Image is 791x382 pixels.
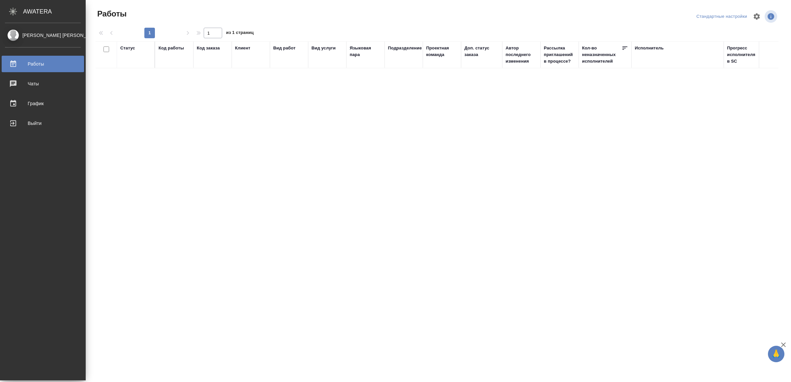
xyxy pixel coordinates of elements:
span: 🙏 [771,347,782,361]
div: Прогресс исполнителя в SC [727,45,757,65]
div: Кол-во неназначенных исполнителей [582,45,622,65]
div: Языковая пара [350,45,381,58]
div: [PERSON_NAME] [PERSON_NAME] [5,32,81,39]
div: Рассылка приглашений в процессе? [544,45,575,65]
span: из 1 страниц [226,29,254,38]
div: Вид услуги [311,45,336,51]
div: График [5,99,81,108]
div: Код заказа [197,45,220,51]
span: Настроить таблицу [749,9,765,24]
div: Код работы [159,45,184,51]
a: Работы [2,56,84,72]
span: Работы [96,9,127,19]
div: AWATERA [23,5,86,18]
div: Статус [120,45,135,51]
span: Посмотреть информацию [765,10,778,23]
div: Чаты [5,79,81,89]
div: Исполнитель [635,45,664,51]
div: Выйти [5,118,81,128]
div: Проектная команда [426,45,458,58]
div: Доп. статус заказа [464,45,499,58]
div: split button [695,12,749,22]
a: График [2,95,84,112]
div: Работы [5,59,81,69]
div: Клиент [235,45,250,51]
div: Автор последнего изменения [506,45,537,65]
div: Подразделение [388,45,422,51]
a: Выйти [2,115,84,132]
button: 🙏 [768,346,784,362]
a: Чаты [2,75,84,92]
div: Вид работ [273,45,296,51]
